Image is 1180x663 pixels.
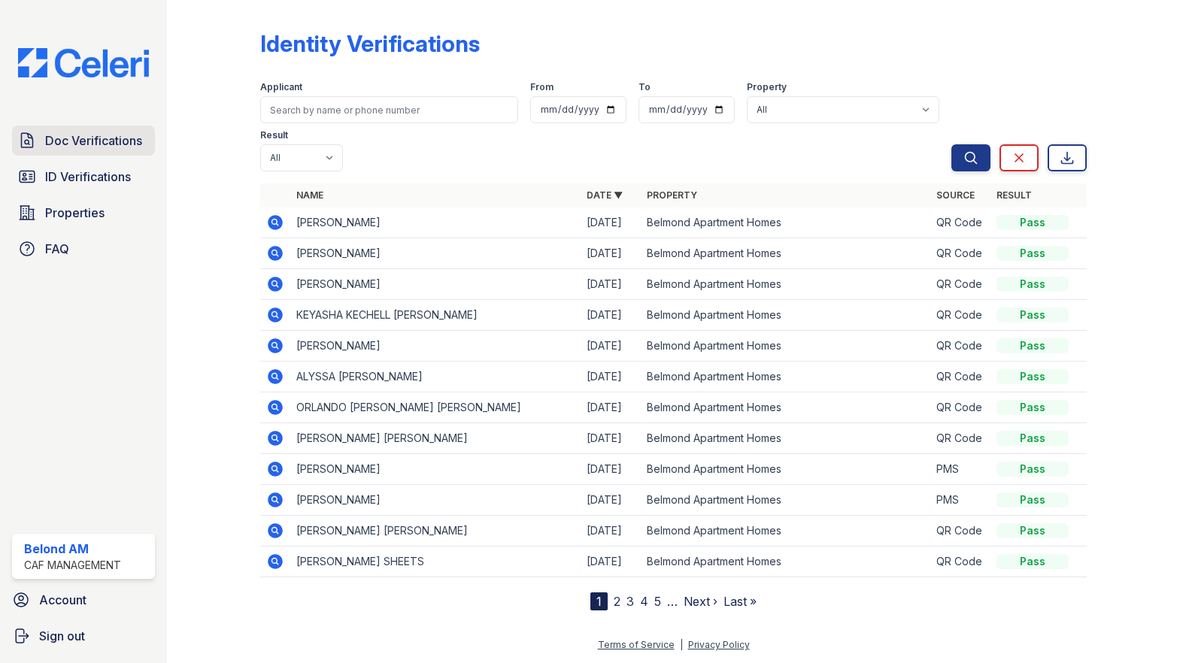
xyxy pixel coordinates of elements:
a: Source [936,189,975,201]
label: Result [260,129,288,141]
td: [DATE] [581,300,641,331]
span: Account [39,591,86,609]
td: [DATE] [581,485,641,516]
div: Pass [996,369,1069,384]
td: QR Code [930,516,990,546]
a: Doc Verifications [12,126,155,156]
td: [PERSON_NAME] [290,454,581,485]
td: [PERSON_NAME] [290,238,581,269]
td: ALYSSA [PERSON_NAME] [290,362,581,392]
td: Belmond Apartment Homes [641,546,931,577]
a: 2 [614,594,620,609]
span: Properties [45,204,105,222]
td: QR Code [930,269,990,300]
div: Pass [996,338,1069,353]
a: 5 [654,594,661,609]
td: Belmond Apartment Homes [641,516,931,546]
div: Pass [996,554,1069,569]
td: [PERSON_NAME] [290,485,581,516]
span: Doc Verifications [45,132,142,150]
td: QR Code [930,207,990,238]
div: Pass [996,523,1069,538]
td: [DATE] [581,423,641,454]
td: [DATE] [581,269,641,300]
div: Pass [996,215,1069,230]
td: KEYASHA KECHELL [PERSON_NAME] [290,300,581,331]
span: … [667,592,678,610]
td: [DATE] [581,516,641,546]
td: ORLANDO [PERSON_NAME] [PERSON_NAME] [290,392,581,423]
td: QR Code [930,238,990,269]
a: Last » [723,594,757,609]
td: QR Code [930,392,990,423]
td: QR Code [930,331,990,362]
td: Belmond Apartment Homes [641,269,931,300]
span: Sign out [39,627,85,645]
div: Belond AM [24,540,121,558]
div: Pass [996,277,1069,292]
td: [DATE] [581,392,641,423]
a: Privacy Policy [688,639,750,650]
td: [PERSON_NAME] [PERSON_NAME] [290,423,581,454]
label: Applicant [260,81,302,93]
td: [PERSON_NAME] [290,331,581,362]
a: FAQ [12,234,155,264]
a: Name [296,189,323,201]
td: Belmond Apartment Homes [641,331,931,362]
a: ID Verifications [12,162,155,192]
div: Pass [996,307,1069,322]
a: Account [6,585,161,615]
div: Pass [996,462,1069,477]
td: Belmond Apartment Homes [641,423,931,454]
td: Belmond Apartment Homes [641,362,931,392]
div: CAF Management [24,558,121,573]
td: QR Code [930,546,990,577]
td: QR Code [930,362,990,392]
div: Identity Verifications [260,30,480,57]
td: [DATE] [581,454,641,485]
div: | [680,639,683,650]
td: Belmond Apartment Homes [641,207,931,238]
td: [DATE] [581,362,641,392]
td: [PERSON_NAME] [PERSON_NAME] [290,516,581,546]
td: Belmond Apartment Homes [641,300,931,331]
td: PMS [930,485,990,516]
label: From [530,81,554,93]
td: Belmond Apartment Homes [641,485,931,516]
a: Property [647,189,697,201]
td: Belmond Apartment Homes [641,392,931,423]
a: 4 [640,594,648,609]
td: [DATE] [581,546,641,577]
a: 3 [626,594,634,609]
img: CE_Logo_Blue-a8612792a0a2168367f1c8372b55b34899dd931a85d93a1a3d3e32e68fde9ad4.png [6,48,161,77]
a: Date ▼ [587,189,623,201]
td: Belmond Apartment Homes [641,454,931,485]
td: [DATE] [581,331,641,362]
td: Belmond Apartment Homes [641,238,931,269]
td: [DATE] [581,207,641,238]
td: QR Code [930,300,990,331]
a: Properties [12,198,155,228]
td: [PERSON_NAME] [290,207,581,238]
div: Pass [996,400,1069,415]
td: [DATE] [581,238,641,269]
input: Search by name or phone number [260,96,519,123]
td: PMS [930,454,990,485]
a: Next › [684,594,717,609]
div: Pass [996,492,1069,507]
a: Terms of Service [598,639,675,650]
span: FAQ [45,240,69,258]
div: Pass [996,246,1069,261]
label: To [639,81,651,93]
a: Result [996,189,1032,201]
td: [PERSON_NAME] [290,269,581,300]
div: Pass [996,431,1069,446]
a: Sign out [6,621,161,651]
span: ID Verifications [45,168,131,186]
td: [PERSON_NAME] SHEETS [290,546,581,577]
td: QR Code [930,423,990,454]
div: 1 [590,592,608,610]
label: Property [747,81,787,93]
